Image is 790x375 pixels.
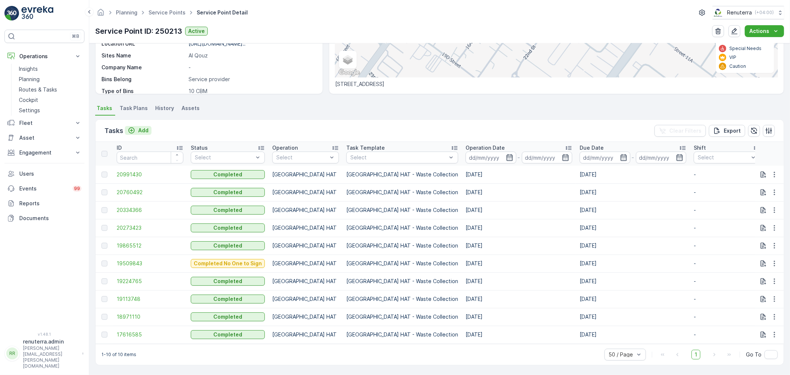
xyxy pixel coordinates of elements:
[690,290,764,308] td: -
[6,348,18,359] div: RR
[462,183,576,201] td: [DATE]
[522,152,573,163] input: dd/mm/yyyy
[580,152,630,163] input: dd/mm/yyyy
[19,96,38,104] p: Cockpit
[4,332,84,336] span: v 1.48.1
[636,152,687,163] input: dd/mm/yyyy
[269,255,343,272] td: [GEOGRAPHIC_DATA] HAT
[466,152,516,163] input: dd/mm/yyyy
[576,255,690,272] td: [DATE]
[117,295,183,303] a: 19113748
[343,290,462,308] td: [GEOGRAPHIC_DATA] HAT - Waste Collection
[749,27,769,35] p: Actions
[191,295,265,303] button: Completed
[189,52,315,59] p: Al Qouz
[4,130,84,145] button: Asset
[97,11,105,17] a: Homepage
[654,125,706,137] button: Clear Filters
[343,166,462,183] td: [GEOGRAPHIC_DATA] HAT - Waste Collection
[194,260,262,267] p: Completed No One to Sign
[101,352,136,358] p: 1-10 of 10 items
[117,242,183,249] span: 19865512
[19,107,40,114] p: Settings
[189,76,315,83] p: Service provider
[343,183,462,201] td: [GEOGRAPHIC_DATA] HAT - Waste Collection
[4,116,84,130] button: Fleet
[155,104,174,112] span: History
[269,326,343,344] td: [GEOGRAPHIC_DATA] HAT
[101,278,107,284] div: Toggle Row Selected
[117,331,183,338] span: 17616585
[23,345,79,369] p: [PERSON_NAME][EMAIL_ADDRESS][PERSON_NAME][DOMAIN_NAME]
[518,153,520,162] p: -
[117,260,183,267] a: 19509843
[19,65,38,73] p: Insights
[691,350,700,359] span: 1
[191,223,265,232] button: Completed
[269,201,343,219] td: [GEOGRAPHIC_DATA] HAT
[19,134,70,142] p: Asset
[189,87,315,95] p: 10 CBM
[337,68,361,77] a: Open this area in Google Maps (opens a new window)
[16,84,84,95] a: Routes & Tasks
[466,144,505,152] p: Operation Date
[462,272,576,290] td: [DATE]
[4,49,84,64] button: Operations
[269,219,343,237] td: [GEOGRAPHIC_DATA] HAT
[19,76,40,83] p: Planning
[101,207,107,213] div: Toggle Row Selected
[343,237,462,255] td: [GEOGRAPHIC_DATA] HAT - Waste Collection
[350,154,447,161] p: Select
[191,277,265,286] button: Completed
[104,126,123,136] p: Tasks
[191,188,265,197] button: Completed
[727,9,752,16] p: Renuterra
[346,144,385,152] p: Task Template
[19,200,81,207] p: Reports
[462,166,576,183] td: [DATE]
[125,126,151,135] button: Add
[690,272,764,290] td: -
[269,237,343,255] td: [GEOGRAPHIC_DATA] HAT
[189,40,246,47] p: [URL][DOMAIN_NAME]..
[101,332,107,338] div: Toggle Row Selected
[576,219,690,237] td: [DATE]
[690,219,764,237] td: -
[191,241,265,250] button: Completed
[16,74,84,84] a: Planning
[698,154,749,161] p: Select
[74,186,80,192] p: 99
[195,154,253,161] p: Select
[16,95,84,105] a: Cockpit
[72,33,79,39] p: ⌘B
[269,308,343,326] td: [GEOGRAPHIC_DATA] HAT
[4,166,84,181] a: Users
[669,127,701,135] p: Clear Filters
[23,338,79,345] p: renuterra.admin
[462,201,576,219] td: [DATE]
[690,183,764,201] td: -
[117,224,183,232] a: 20273423
[4,6,19,21] img: logo
[713,6,784,19] button: Renuterra(+04:00)
[462,326,576,344] td: [DATE]
[690,201,764,219] td: -
[117,171,183,178] a: 20991430
[576,237,690,255] td: [DATE]
[576,183,690,201] td: [DATE]
[213,295,242,303] p: Completed
[462,219,576,237] td: [DATE]
[189,64,315,71] p: -
[576,272,690,290] td: [DATE]
[213,224,242,232] p: Completed
[16,105,84,116] a: Settings
[19,86,57,93] p: Routes & Tasks
[213,189,242,196] p: Completed
[19,53,70,60] p: Operations
[269,166,343,183] td: [GEOGRAPHIC_DATA] HAT
[343,255,462,272] td: [GEOGRAPHIC_DATA] HAT - Waste Collection
[213,331,242,338] p: Completed
[213,313,242,321] p: Completed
